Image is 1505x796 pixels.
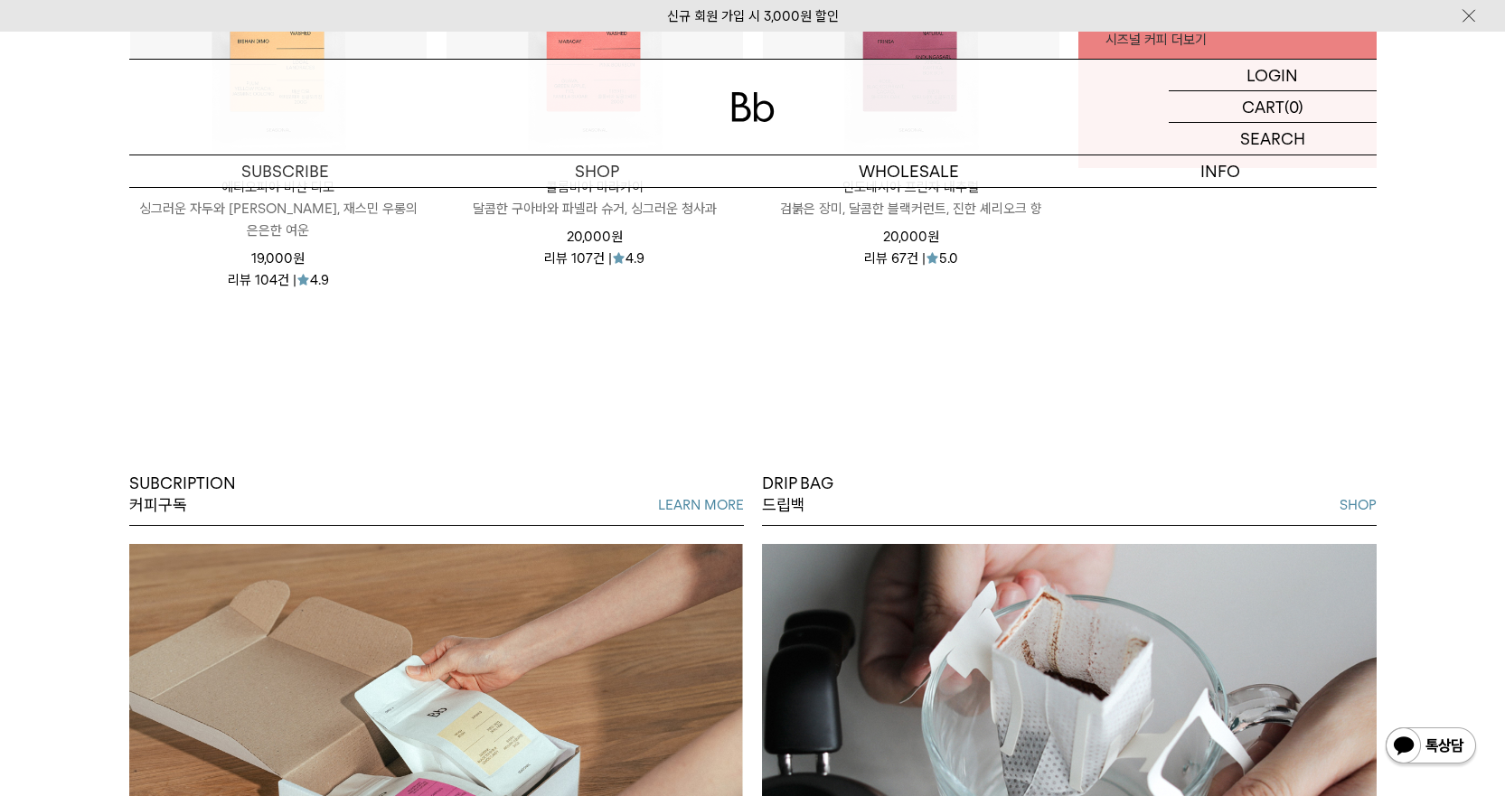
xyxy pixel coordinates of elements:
div: 리뷰 67건 | 5.0 [864,248,958,266]
div: 리뷰 107건 | 4.9 [544,248,644,266]
p: 싱그러운 자두와 [PERSON_NAME], 재스민 우롱의 은은한 여운 [130,198,427,241]
p: 달콤한 구아바와 파넬라 슈거, 싱그러운 청사과 [447,198,743,220]
p: DRIP BAG 드립백 [762,473,833,517]
a: SHOP [1340,494,1377,516]
img: 로고 [731,92,775,122]
a: LOGIN [1169,60,1377,91]
img: 카카오톡 채널 1:1 채팅 버튼 [1384,726,1478,769]
a: LEARN MORE [658,494,744,516]
p: CART [1242,91,1284,122]
p: WHOLESALE [753,155,1065,187]
p: SEARCH [1240,123,1305,155]
p: SUBCRIPTION 커피구독 [129,473,236,517]
span: 원 [293,250,305,267]
span: 19,000 [251,250,305,267]
span: 원 [611,229,623,245]
p: (0) [1284,91,1303,122]
span: 20,000 [883,229,939,245]
span: 20,000 [567,229,623,245]
a: 에티오피아 비샨 디모 싱그러운 자두와 [PERSON_NAME], 재스민 우롱의 은은한 여운 [130,176,427,241]
span: 원 [927,229,939,245]
p: LOGIN [1246,60,1298,90]
a: 콜롬비아 마라카이 달콤한 구아바와 파넬라 슈거, 싱그러운 청사과 [447,176,743,220]
a: SUBSCRIBE [129,155,441,187]
div: 리뷰 104건 | 4.9 [228,269,329,287]
a: 신규 회원 가입 시 3,000원 할인 [667,8,839,24]
a: 인도네시아 프린자 내추럴 검붉은 장미, 달콤한 블랙커런트, 진한 셰리오크 향 [763,176,1059,220]
p: 검붉은 장미, 달콤한 블랙커런트, 진한 셰리오크 향 [763,198,1059,220]
p: INFO [1065,155,1377,187]
a: SHOP [441,155,753,187]
a: CART (0) [1169,91,1377,123]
